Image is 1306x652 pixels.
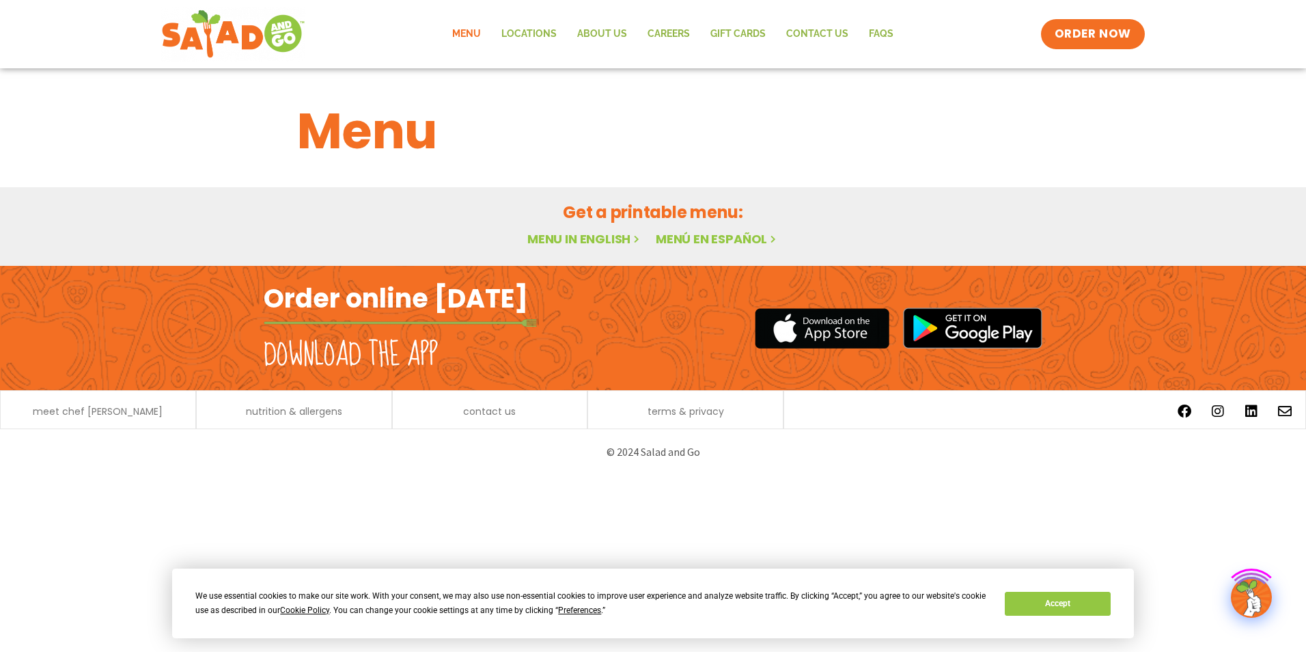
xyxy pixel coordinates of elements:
a: meet chef [PERSON_NAME] [33,407,163,416]
a: Menú en español [656,230,779,247]
img: new-SAG-logo-768×292 [161,7,305,62]
a: FAQs [859,18,904,50]
a: Menu [442,18,491,50]
img: google_play [903,308,1042,349]
button: Accept [1005,592,1110,616]
a: Menu in English [527,230,642,247]
p: © 2024 Salad and Go [270,443,1036,461]
span: Cookie Policy [280,606,329,615]
h1: Menu [297,94,1009,168]
div: We use essential cookies to make our site work. With your consent, we may also use non-essential ... [195,589,988,618]
img: fork [264,319,537,327]
a: GIFT CARDS [700,18,776,50]
nav: Menu [442,18,904,50]
a: contact us [463,407,516,416]
span: ORDER NOW [1055,26,1131,42]
a: Locations [491,18,567,50]
a: Contact Us [776,18,859,50]
a: nutrition & allergens [246,407,342,416]
h2: Order online [DATE] [264,282,528,315]
img: appstore [755,306,889,351]
h2: Get a printable menu: [297,200,1009,224]
span: Preferences [558,606,601,615]
h2: Download the app [264,336,438,375]
div: Cookie Consent Prompt [172,569,1134,638]
a: Careers [637,18,700,50]
a: About Us [567,18,637,50]
a: terms & privacy [648,407,724,416]
a: ORDER NOW [1041,19,1145,49]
